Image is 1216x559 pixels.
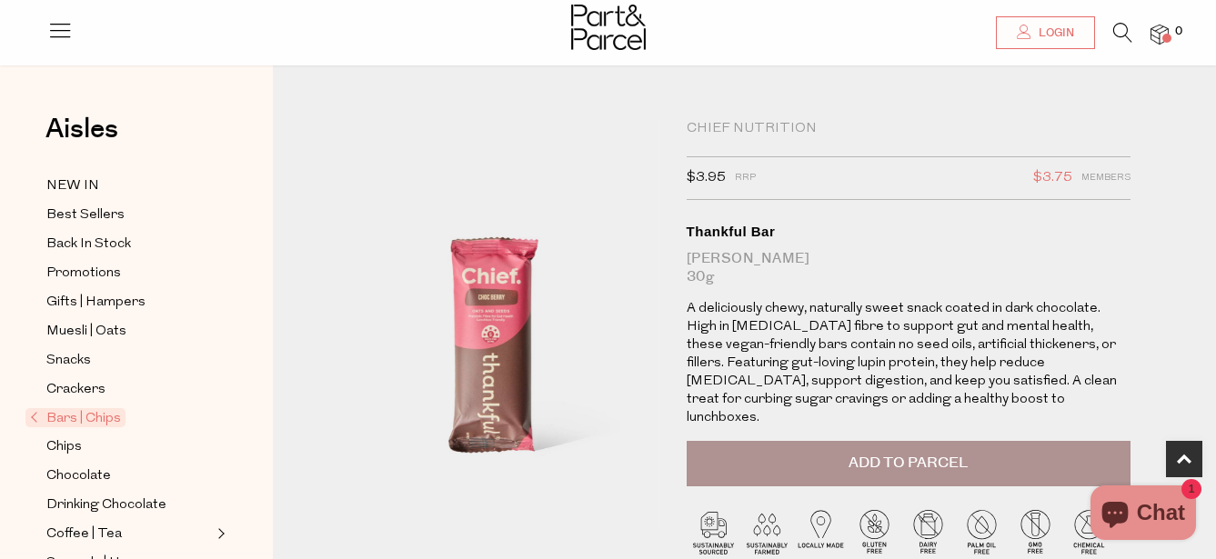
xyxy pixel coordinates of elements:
span: Snacks [46,350,91,372]
span: 0 [1171,24,1187,40]
span: Promotions [46,263,121,284]
span: Coffee | Tea [46,524,122,545]
img: P_P-ICONS-Live_Bec_V11_Palm_Oil_Free.svg [955,504,1009,558]
a: Coffee | Tea [46,523,212,545]
span: $3.95 [687,166,726,190]
span: Back In Stock [46,234,131,255]
a: Gifts | Hampers [46,291,212,314]
a: Chips [46,435,212,458]
img: P_P-ICONS-Live_Bec_V11_GMO_Free.svg [1009,504,1062,558]
img: P_P-ICONS-Live_Bec_V11_Sustainable_Farmed.svg [740,504,794,558]
span: Chocolate [46,465,111,487]
a: Promotions [46,262,212,284]
span: Login [1034,25,1074,41]
a: Best Sellers [46,204,212,226]
img: Thankful Bar [327,120,659,534]
a: Snacks [46,349,212,372]
a: Aisles [45,115,118,161]
div: [PERSON_NAME] 30g [687,250,1131,286]
span: Gifts | Hampers [46,292,146,314]
span: NEW IN [46,175,99,197]
img: P_P-ICONS-Live_Bec_V11_Dairy_Free.svg [901,504,955,558]
a: 0 [1151,25,1169,44]
span: Bars | Chips [25,408,126,427]
span: $3.75 [1033,166,1072,190]
a: Back In Stock [46,233,212,255]
span: Chips [46,436,82,458]
div: Chief Nutrition [687,120,1131,138]
span: RRP [735,166,756,190]
span: Muesli | Oats [46,321,126,343]
span: Best Sellers [46,205,125,226]
a: NEW IN [46,175,212,197]
button: Expand/Collapse Coffee | Tea [213,523,226,544]
p: A deliciously chewy, naturally sweet snack coated in dark chocolate. High in [MEDICAL_DATA] fibre... [687,300,1131,427]
a: Crackers [46,378,212,401]
a: Bars | Chips [30,407,212,429]
span: Members [1081,166,1131,190]
inbox-online-store-chat: Shopify online store chat [1085,485,1201,544]
img: P_P-ICONS-Live_Bec_V11_Gluten_Free.svg [848,504,901,558]
img: Part&Parcel [571,5,646,50]
span: Aisles [45,109,118,149]
img: P_P-ICONS-Live_Bec_V11_Sustainable_Sourced.svg [687,504,740,558]
div: Thankful Bar [687,223,1131,241]
span: Crackers [46,379,106,401]
img: P_P-ICONS-Live_Bec_V11_Locally_Made_2.svg [794,504,848,558]
img: P_P-ICONS-Live_Bec_V11_Chemical_Free.svg [1062,504,1116,558]
span: Drinking Chocolate [46,494,166,516]
span: Add to Parcel [849,453,968,474]
button: Add to Parcel [687,441,1131,486]
a: Muesli | Oats [46,320,212,343]
a: Chocolate [46,464,212,487]
a: Drinking Chocolate [46,494,212,516]
a: Login [996,16,1095,49]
